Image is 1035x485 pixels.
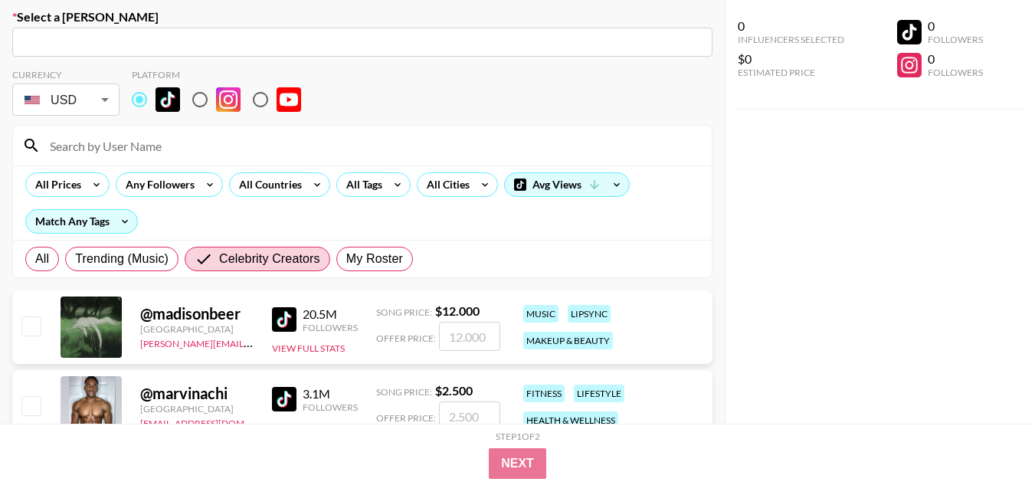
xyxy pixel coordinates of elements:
div: 0 [738,18,844,34]
span: My Roster [346,250,403,268]
div: Followers [303,401,358,413]
img: TikTok [156,87,180,112]
strong: $ 2.500 [435,383,473,398]
div: makeup & beauty [523,332,613,349]
label: Select a [PERSON_NAME] [12,9,712,25]
div: All Tags [337,173,385,196]
button: View Full Stats [272,422,345,434]
div: 3.1M [303,386,358,401]
span: Offer Price: [376,333,436,344]
div: All Countries [230,173,305,196]
div: health & wellness [523,411,618,429]
input: 2.500 [439,401,500,431]
div: Currency [12,69,120,80]
div: music [523,305,558,323]
div: Avg Views [505,173,629,196]
img: YouTube [277,87,301,112]
div: @ marvinachi [140,384,254,403]
div: Platform [132,69,313,80]
div: Any Followers [116,173,198,196]
span: Trending (Music) [75,250,169,268]
div: Influencers Selected [738,34,844,45]
span: Offer Price: [376,412,436,424]
span: All [35,250,49,268]
div: Followers [928,34,983,45]
div: All Prices [26,173,84,196]
input: 12.000 [439,322,500,351]
strong: $ 12.000 [435,303,480,318]
div: 20.5M [303,306,358,322]
div: USD [15,87,116,113]
div: [GEOGRAPHIC_DATA] [140,323,254,335]
img: Instagram [216,87,241,112]
span: Song Price: [376,306,432,318]
span: Celebrity Creators [219,250,320,268]
div: Followers [928,67,983,78]
div: lifestyle [574,385,624,402]
div: fitness [523,385,565,402]
a: [PERSON_NAME][EMAIL_ADDRESS][DOMAIN_NAME] [140,335,367,349]
a: [EMAIL_ADDRESS][DOMAIN_NAME] [140,415,294,429]
div: $0 [738,51,844,67]
div: @ madisonbeer [140,304,254,323]
div: All Cities [418,173,473,196]
div: Estimated Price [738,67,844,78]
input: Search by User Name [41,133,703,158]
div: Match Any Tags [26,210,137,233]
div: [GEOGRAPHIC_DATA] [140,403,254,415]
div: Step 1 of 2 [496,431,540,442]
span: Song Price: [376,386,432,398]
div: Followers [303,322,358,333]
img: TikTok [272,387,296,411]
button: View Full Stats [272,342,345,354]
div: 0 [928,18,983,34]
button: Next [489,448,546,479]
img: TikTok [272,307,296,332]
div: lipsync [568,305,611,323]
div: 0 [928,51,983,67]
